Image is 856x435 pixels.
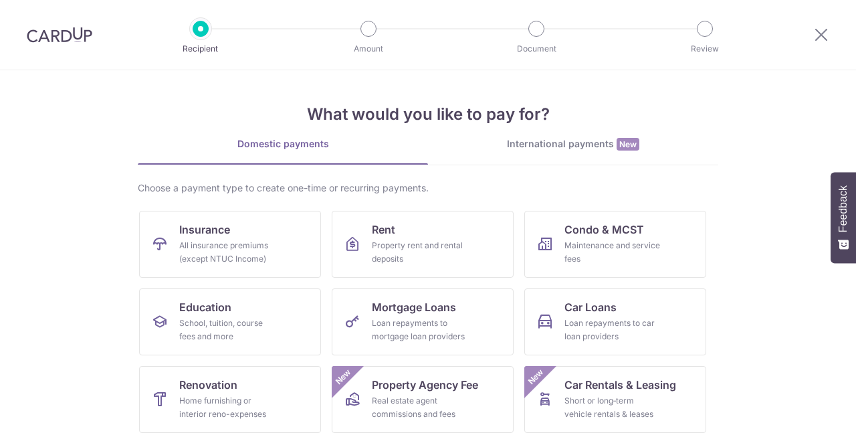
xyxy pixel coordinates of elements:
div: Maintenance and service fees [564,239,661,266]
a: RenovationHome furnishing or interior reno-expenses [139,366,321,433]
div: Loan repayments to car loan providers [564,317,661,343]
a: Mortgage LoansLoan repayments to mortgage loan providers [332,288,514,355]
span: Condo & MCST [564,222,644,238]
div: Domestic payments [138,137,428,151]
h4: What would you like to pay for? [138,102,718,126]
button: Feedback - Show survey [831,172,856,263]
span: Education [179,299,231,315]
div: Real estate agent commissions and fees [372,394,468,421]
span: New [525,366,547,388]
a: EducationSchool, tuition, course fees and more [139,288,321,355]
p: Review [655,42,754,56]
a: Condo & MCSTMaintenance and service fees [524,211,706,278]
div: All insurance premiums (except NTUC Income) [179,239,276,266]
span: Feedback [837,185,849,232]
span: Car Loans [564,299,617,315]
span: New [617,138,639,151]
div: Property rent and rental deposits [372,239,468,266]
span: Rent [372,222,395,238]
a: RentProperty rent and rental deposits [332,211,514,278]
div: School, tuition, course fees and more [179,317,276,343]
span: Property Agency Fee [372,377,478,393]
span: Renovation [179,377,237,393]
span: Mortgage Loans [372,299,456,315]
span: Car Rentals & Leasing [564,377,676,393]
div: International payments [428,137,718,151]
a: InsuranceAll insurance premiums (except NTUC Income) [139,211,321,278]
div: Loan repayments to mortgage loan providers [372,317,468,343]
a: Car Rentals & LeasingShort or long‑term vehicle rentals & leasesNew [524,366,706,433]
p: Document [487,42,586,56]
p: Recipient [151,42,250,56]
span: New [332,366,354,388]
div: Short or long‑term vehicle rentals & leases [564,394,661,421]
div: Home furnishing or interior reno-expenses [179,394,276,421]
div: Choose a payment type to create one-time or recurring payments. [138,181,718,195]
img: CardUp [27,27,92,43]
a: Property Agency FeeReal estate agent commissions and feesNew [332,366,514,433]
a: Car LoansLoan repayments to car loan providers [524,288,706,355]
span: Insurance [179,222,230,238]
p: Amount [319,42,418,56]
